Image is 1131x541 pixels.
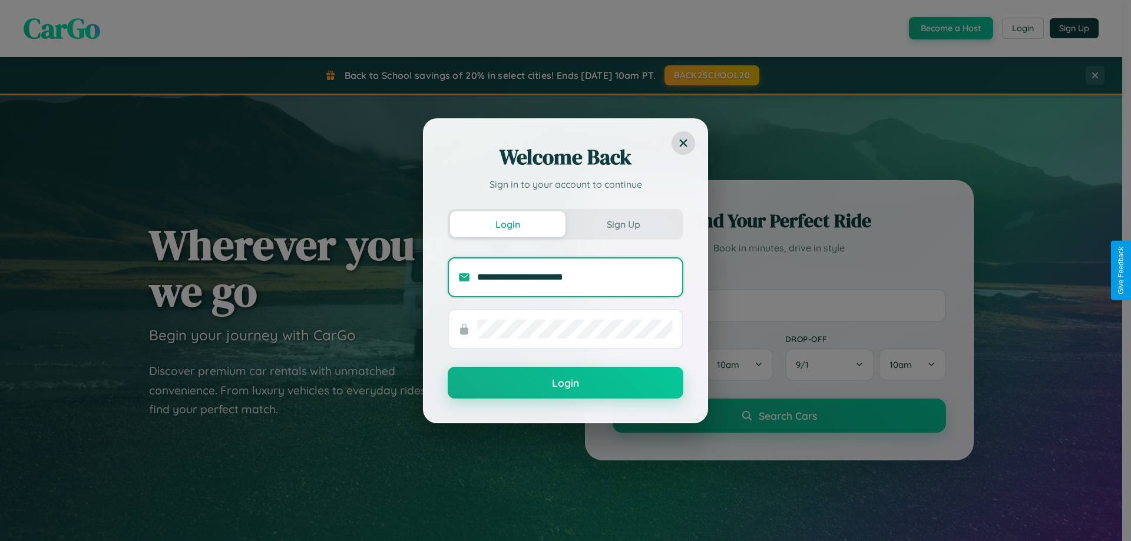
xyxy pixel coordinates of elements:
[448,177,683,191] p: Sign in to your account to continue
[448,143,683,171] h2: Welcome Back
[565,211,681,237] button: Sign Up
[1117,247,1125,294] div: Give Feedback
[448,367,683,399] button: Login
[450,211,565,237] button: Login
